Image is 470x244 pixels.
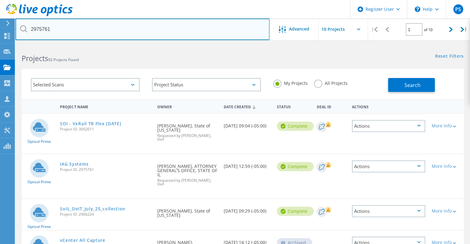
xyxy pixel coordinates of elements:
span: Project ID: 2975761 [60,168,151,172]
div: [PERSON_NAME], ATTORNEY GENERAL'S OFFICE, STATE OF IL [154,154,221,192]
div: Project Name [57,101,154,112]
a: Live Optics Dashboard [6,13,73,17]
div: | [368,19,381,40]
div: Owner [154,101,221,112]
span: PS [455,7,461,12]
span: Optical Prime [28,225,51,229]
div: Actions [352,160,426,172]
span: Project ID: 3002011 [60,127,151,131]
span: Optical Prime [28,140,51,143]
div: Selected Scans [31,78,140,91]
div: Complete [277,207,314,216]
label: My Projects [273,80,308,85]
div: More Info [431,124,460,128]
svg: \n [415,6,420,12]
a: SOI - VxRail TR Flex [DATE] [60,122,121,126]
div: Actions [352,205,426,217]
div: [DATE] 09:29 (-05:00) [221,199,274,219]
div: | [457,19,470,40]
span: Requested by [PERSON_NAME], Dell [157,179,218,186]
span: Search [404,82,421,89]
div: [DATE] 12:59 (-05:00) [221,154,274,175]
span: Requested by [PERSON_NAME], Dell [157,134,218,141]
div: [DATE] 09:04 (-05:00) [221,114,274,134]
span: Advanced [289,27,309,31]
div: Complete [277,162,314,171]
a: IAG Systems [60,162,88,166]
span: Optical Prime [28,180,51,184]
div: Deal Id [313,101,349,112]
div: Status [274,101,314,112]
div: More Info [431,164,460,168]
label: All Projects [314,80,348,85]
a: vCenter All Capture [60,238,105,242]
div: Complete [277,122,314,131]
input: Search projects by name, owner, ID, company, etc [15,19,269,40]
span: 92 Projects Found [48,57,79,62]
a: Reset Filters [435,54,464,59]
div: Actions [352,120,426,132]
span: of 10 [424,27,433,32]
div: Actions [349,101,429,112]
div: Date Created [221,101,274,112]
div: [PERSON_NAME], State of [US_STATE] [154,199,221,224]
button: Search [388,78,435,92]
div: Project Status [152,78,261,91]
a: SoIL_DoIT_July_25_collection [60,207,125,211]
div: More Info [431,209,460,213]
div: [PERSON_NAME], State of [US_STATE] [154,114,221,147]
b: Projects [22,53,48,63]
span: Project ID: 2966224 [60,213,151,216]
